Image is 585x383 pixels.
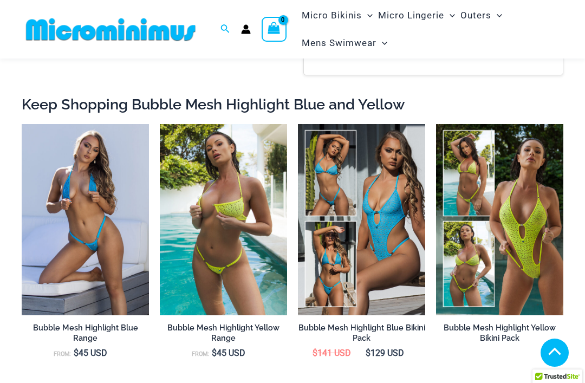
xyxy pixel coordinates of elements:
h2: Keep Shopping Bubble Mesh Highlight Blue and Yellow [22,95,563,114]
a: Bubble Mesh Highlight Blue Bikini Pack [298,323,425,347]
a: Bubble Mesh Highlight Yellow Bikini Pack [436,323,563,347]
span: From: [192,350,209,358]
img: Bubble Mesh Ultimate (2) [298,124,425,315]
img: MM SHOP LOGO FLAT [22,17,200,42]
bdi: 45 USD [74,348,107,358]
a: Bubble Mesh Ultimate (3)Bubble Mesh Highlight Yellow 309 Tri Top 469 Thong 05Bubble Mesh Highligh... [436,124,563,315]
span: Menu Toggle [444,2,455,29]
img: Bubble Mesh Highlight Blue 309 Tri Top 421 Micro 05 [22,124,149,315]
h2: Bubble Mesh Highlight Yellow Range [160,323,287,343]
h2: Bubble Mesh Highlight Blue Range [22,323,149,343]
span: $ [366,348,370,358]
span: From: [54,350,71,358]
span: $ [74,348,79,358]
img: Bubble Mesh Ultimate (3) [436,124,563,315]
h2: Bubble Mesh Highlight Yellow Bikini Pack [436,323,563,343]
a: Mens SwimwearMenu ToggleMenu Toggle [299,29,390,57]
a: Search icon link [220,23,230,36]
span: Menu Toggle [376,29,387,57]
span: Mens Swimwear [302,29,376,57]
span: Menu Toggle [491,2,502,29]
span: Menu Toggle [362,2,373,29]
a: Bubble Mesh Highlight Yellow 323 Underwire Top 469 Thong 02Bubble Mesh Highlight Yellow 323 Under... [160,124,287,315]
a: Bubble Mesh Highlight Yellow Range [160,323,287,347]
span: Outers [460,2,491,29]
a: Bubble Mesh Highlight Blue 309 Tri Top 421 Micro 05Bubble Mesh Highlight Blue 309 Tri Top 421 Mic... [22,124,149,315]
img: Bubble Mesh Highlight Yellow 323 Underwire Top 469 Thong 02 [160,124,287,315]
span: Micro Bikinis [302,2,362,29]
h2: Bubble Mesh Highlight Blue Bikini Pack [298,323,425,343]
bdi: 45 USD [212,348,245,358]
a: Micro BikinisMenu ToggleMenu Toggle [299,2,375,29]
a: Bubble Mesh Highlight Blue Range [22,323,149,347]
span: $ [212,348,217,358]
a: Bubble Mesh Ultimate (2)Bubble Mesh Highlight Blue 309 Tri Top 469 Thong 05Bubble Mesh Highlight ... [298,124,425,315]
a: OutersMenu ToggleMenu Toggle [458,2,505,29]
a: Account icon link [241,24,251,34]
span: $ [313,348,317,358]
bdi: 141 USD [313,348,351,358]
a: Micro LingerieMenu ToggleMenu Toggle [375,2,458,29]
a: View Shopping Cart, empty [262,17,287,42]
span: Micro Lingerie [378,2,444,29]
bdi: 129 USD [366,348,404,358]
